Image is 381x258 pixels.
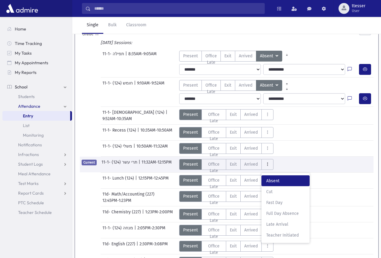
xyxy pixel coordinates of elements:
[18,190,44,196] span: Report Cards
[244,243,258,249] span: Arrived
[244,227,258,233] span: Arrived
[2,24,72,34] a: Home
[256,80,282,91] button: Absent
[82,17,103,34] a: Single
[230,227,237,233] span: Exit
[18,200,44,205] span: PTC Schedule
[266,232,305,238] span: Teacher Initiated
[101,40,132,45] i: [DATE] Sessions:
[2,140,72,150] a: Notifications
[134,225,137,236] span: |
[91,3,264,14] input: Search
[102,127,137,138] span: 11-1- Recess (124)
[18,104,40,109] span: Attendance
[125,51,128,62] span: |
[230,111,237,118] span: Exit
[244,145,258,151] span: Arrived
[18,210,52,215] span: Teacher Schedule
[224,82,231,88] span: Exit
[102,143,133,154] span: 11-1- משלי (124)
[2,48,72,58] a: My Tasks
[18,152,39,157] span: Infractions
[102,116,132,122] span: 9:52AM-10:35AM
[183,82,198,88] span: Present
[205,243,223,256] span: Office Late
[102,225,134,236] span: 11-1- מנחה (124)
[205,161,223,174] span: Office Late
[244,177,258,183] span: Arrived
[136,241,139,252] span: |
[102,109,166,116] span: 11-1- [DEMOGRAPHIC_DATA] (124)
[260,53,274,59] span: Absent
[128,51,157,62] span: 8:35AM-9:05AM
[2,58,72,68] a: My Appointments
[102,209,142,220] span: 11d- Chemistry (227)
[2,39,72,48] a: Time Tracking
[179,159,274,170] div: AttTypes
[179,191,274,202] div: AttTypes
[179,127,274,138] div: AttTypes
[183,145,198,151] span: Present
[18,161,43,167] span: Student Logs
[2,121,72,130] a: List
[179,143,274,154] div: AttTypes
[137,80,164,91] span: 9:10AM-9:52AM
[205,211,223,224] span: Office Late
[2,130,72,140] a: Monitoring
[179,241,274,252] div: AttTypes
[230,243,237,249] span: Exit
[205,227,223,240] span: Office Late
[2,188,72,198] a: Report Cards
[183,53,198,59] span: Present
[239,53,252,59] span: Arrived
[183,193,198,199] span: Present
[103,17,121,34] a: Bulk
[256,51,282,62] button: Absent
[205,82,217,95] span: Office Late
[183,161,198,167] span: Present
[266,178,305,184] span: Absent
[2,179,72,188] a: Test Marks
[352,8,365,13] span: User
[2,101,72,111] a: Attendance
[183,111,198,118] span: Present
[2,92,72,101] a: Students
[18,181,39,186] span: Test Marks
[2,68,72,77] a: My Reports
[102,51,125,62] span: 11-1- תפילה
[239,82,252,88] span: Arrived
[224,53,231,59] span: Exit
[352,4,365,8] span: ttesser
[142,209,145,220] span: |
[134,80,137,91] span: |
[15,41,42,46] span: Time Tracking
[15,50,32,56] span: My Tasks
[2,198,72,208] a: PTC Schedule
[23,113,33,119] span: Entry
[145,209,173,220] span: 1:23PM-2:00PM
[18,94,35,99] span: Students
[183,243,198,249] span: Present
[15,60,48,65] span: My Appointments
[230,177,237,183] span: Exit
[2,150,72,159] a: Infractions
[2,111,70,121] a: Entry
[15,26,26,32] span: Home
[138,175,169,186] span: 12:15PM-12:45PM
[133,143,136,154] span: |
[205,177,223,190] span: Office Late
[102,197,131,204] span: 12:45PM-1:23PM
[102,241,136,252] span: 11d- English (227)
[205,53,217,65] span: Office Late
[136,143,168,154] span: 10:50AM-11:32AM
[82,160,97,165] span: Current
[2,159,72,169] a: Student Logs
[102,175,135,186] span: 11-1- Lunch (124)
[18,171,51,177] span: Meal Attendance
[139,241,168,252] span: 2:30PM-3:08PM
[230,211,237,217] span: Exit
[244,129,258,135] span: Arrived
[5,2,39,14] img: AdmirePro
[244,211,258,217] span: Arrived
[2,169,72,179] a: Meal Attendance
